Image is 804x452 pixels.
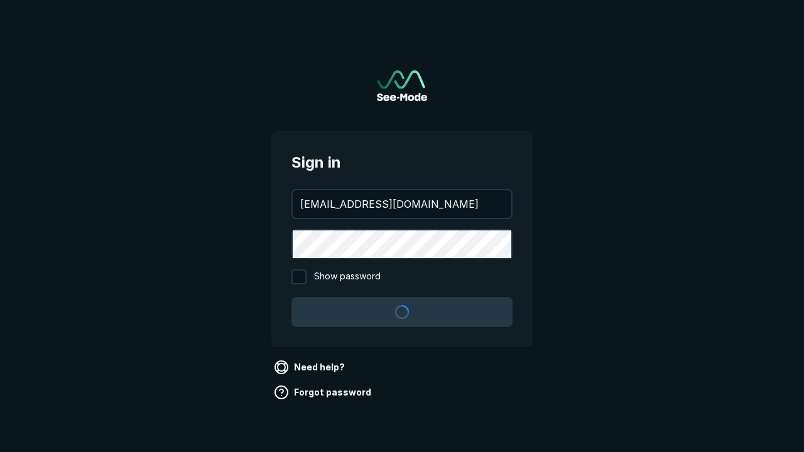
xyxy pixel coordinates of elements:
img: See-Mode Logo [377,70,427,101]
span: Show password [314,269,381,284]
a: Go to sign in [377,70,427,101]
a: Need help? [271,357,350,377]
input: your@email.com [293,190,511,218]
a: Forgot password [271,382,376,402]
span: Sign in [291,151,513,174]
